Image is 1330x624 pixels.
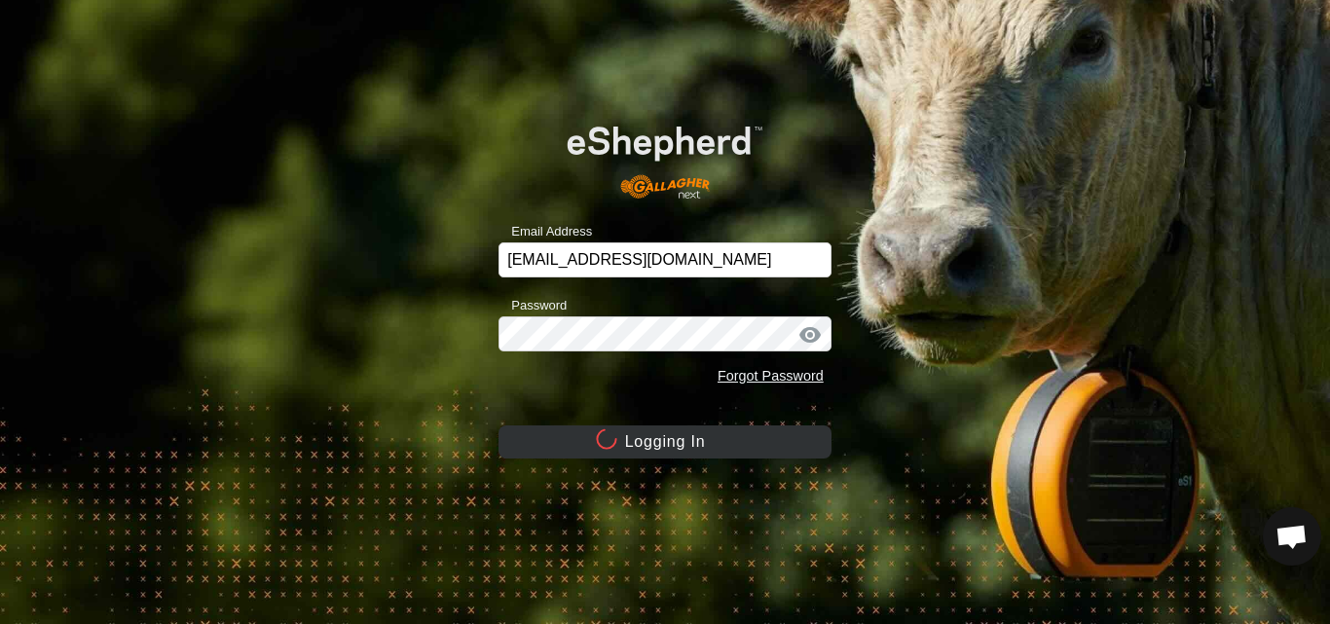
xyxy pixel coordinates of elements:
[499,425,831,459] button: Logging In
[1263,507,1321,566] div: Open chat
[499,222,592,241] label: Email Address
[718,368,824,384] a: Forgot Password
[499,296,567,315] label: Password
[499,242,831,277] input: Email Address
[532,98,797,211] img: E-shepherd Logo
